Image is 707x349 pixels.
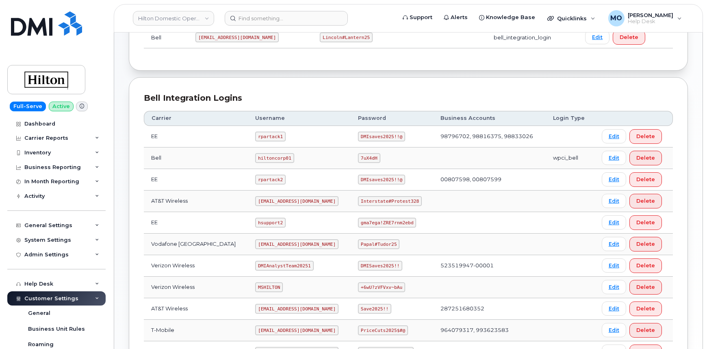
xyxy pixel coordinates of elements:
[255,239,338,249] code: [EMAIL_ADDRESS][DOMAIN_NAME]
[248,111,351,126] th: Username
[557,15,587,22] span: Quicklinks
[636,240,655,248] span: Delete
[636,154,655,162] span: Delete
[629,129,662,144] button: Delete
[144,212,248,234] td: EE
[320,33,373,42] code: Lincoln#Lantern25
[438,9,473,26] a: Alerts
[144,320,248,341] td: T-Mobile
[610,13,622,23] span: MO
[433,298,546,320] td: 287251680352
[546,111,594,126] th: Login Type
[620,33,638,41] span: Delete
[486,27,578,48] td: bell_integration_login
[255,261,313,271] code: DMIAnalystTeam20251
[144,169,248,191] td: EE
[602,280,626,294] a: Edit
[255,282,283,292] code: MSHILTON
[473,9,541,26] a: Knowledge Base
[255,196,338,206] code: [EMAIL_ADDRESS][DOMAIN_NAME]
[358,325,408,335] code: PriceCuts2025$#@
[636,197,655,205] span: Delete
[602,258,626,273] a: Edit
[351,111,433,126] th: Password
[628,18,673,25] span: Help Desk
[225,11,348,26] input: Find something...
[195,33,279,42] code: [EMAIL_ADDRESS][DOMAIN_NAME]
[628,12,673,18] span: [PERSON_NAME]
[629,323,662,338] button: Delete
[433,169,546,191] td: 00807598, 00807599
[451,13,468,22] span: Alerts
[602,194,626,208] a: Edit
[629,194,662,208] button: Delete
[144,126,248,147] td: EE
[629,258,662,273] button: Delete
[602,215,626,230] a: Edit
[144,111,248,126] th: Carrier
[255,218,286,228] code: hsupport2
[358,218,416,228] code: gma7ega!ZRE7rnm2ebd
[636,219,655,226] span: Delete
[602,129,626,143] a: Edit
[255,175,286,184] code: rpartack2
[358,175,405,184] code: DMIsaves2025!!@
[546,147,594,169] td: wpci_bell
[636,262,655,269] span: Delete
[629,237,662,251] button: Delete
[629,280,662,295] button: Delete
[358,153,380,163] code: 7uX4dH
[602,151,626,165] a: Edit
[133,11,214,26] a: Hilton Domestic Operating Company Inc
[602,323,626,337] a: Edit
[603,10,687,26] div: Mark Oyekunie
[144,147,248,169] td: Bell
[397,9,438,26] a: Support
[410,13,432,22] span: Support
[542,10,601,26] div: Quicklinks
[629,172,662,187] button: Delete
[629,151,662,165] button: Delete
[602,172,626,186] a: Edit
[255,153,294,163] code: hiltoncorp01
[433,111,546,126] th: Business Accounts
[255,304,338,314] code: [EMAIL_ADDRESS][DOMAIN_NAME]
[358,239,399,249] code: Papal#Tudor25
[613,30,645,45] button: Delete
[629,301,662,316] button: Delete
[144,277,248,298] td: Verizon Wireless
[358,132,405,141] code: DMIsaves2025!!@
[636,132,655,140] span: Delete
[255,325,338,335] code: [EMAIL_ADDRESS][DOMAIN_NAME]
[672,314,701,343] iframe: Messenger Launcher
[602,301,626,316] a: Edit
[255,132,286,141] code: rpartack1
[602,237,626,251] a: Edit
[433,126,546,147] td: 98796702, 98816375, 98833026
[585,30,609,44] a: Edit
[144,255,248,277] td: Verizon Wireless
[144,92,673,104] div: Bell Integration Logins
[636,326,655,334] span: Delete
[636,283,655,291] span: Delete
[358,261,402,271] code: DMISaves2025!!
[433,255,546,277] td: 523519947-00001
[144,234,248,255] td: Vodafone [GEOGRAPHIC_DATA]
[636,176,655,183] span: Delete
[486,13,535,22] span: Knowledge Base
[358,196,422,206] code: Interstate#Protest328
[144,27,188,48] td: Bell
[358,304,391,314] code: Save2025!!
[144,298,248,320] td: AT&T Wireless
[358,282,405,292] code: +6wU?zVFVxv~bAu
[433,320,546,341] td: 964079317, 993623583
[636,305,655,312] span: Delete
[629,215,662,230] button: Delete
[144,191,248,212] td: AT&T Wireless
